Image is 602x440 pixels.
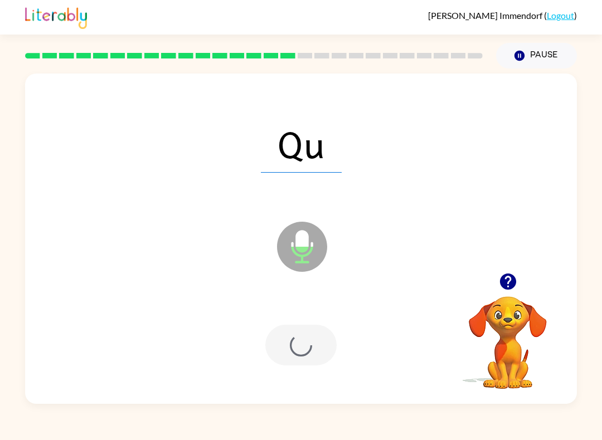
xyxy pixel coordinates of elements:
[547,10,574,21] a: Logout
[25,4,87,29] img: Literably
[496,43,577,69] button: Pause
[452,279,564,390] video: Your browser must support playing .mp4 files to use Literably. Please try using another browser.
[261,115,342,173] span: Qu
[428,10,544,21] span: [PERSON_NAME] Immendorf
[428,10,577,21] div: ( )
